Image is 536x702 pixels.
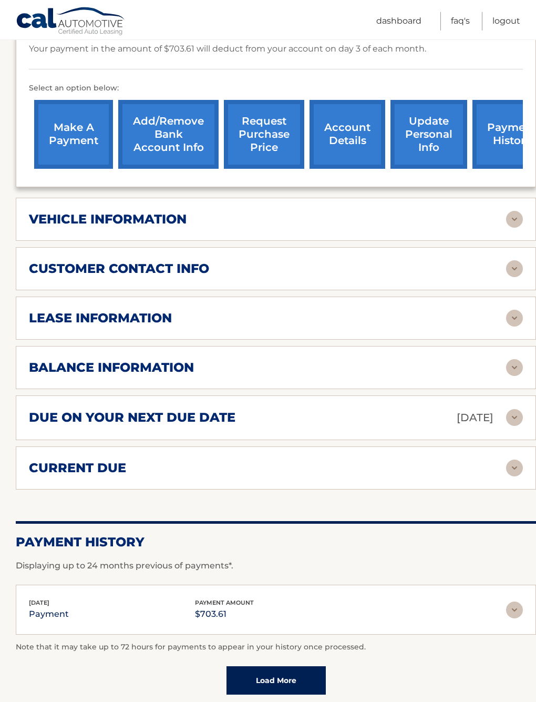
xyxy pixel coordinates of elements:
[29,261,209,277] h2: customer contact info
[118,100,219,169] a: Add/Remove bank account info
[506,211,523,228] img: accordion-rest.svg
[310,100,385,169] a: account details
[506,460,523,476] img: accordion-rest.svg
[34,100,113,169] a: make a payment
[29,360,194,375] h2: balance information
[195,607,254,622] p: $703.61
[457,409,493,427] p: [DATE]
[16,641,536,654] p: Note that it may take up to 72 hours for payments to appear in your history once processed.
[16,7,126,37] a: Cal Automotive
[29,82,523,95] p: Select an option below:
[226,666,326,695] a: Load More
[29,410,235,425] h2: due on your next due date
[451,12,470,30] a: FAQ's
[506,602,523,618] img: accordion-rest.svg
[195,599,254,606] span: payment amount
[29,310,172,326] h2: lease information
[506,359,523,376] img: accordion-rest.svg
[29,607,69,622] p: payment
[506,310,523,327] img: accordion-rest.svg
[29,599,49,606] span: [DATE]
[390,100,467,169] a: update personal info
[16,559,536,572] p: Displaying up to 24 months previous of payments*.
[16,534,536,550] h2: Payment History
[506,409,523,426] img: accordion-rest.svg
[492,12,520,30] a: Logout
[29,460,126,476] h2: current due
[376,12,421,30] a: Dashboard
[29,42,426,56] p: Your payment in the amount of $703.61 will deduct from your account on day 3 of each month.
[29,211,187,227] h2: vehicle information
[224,100,304,169] a: request purchase price
[506,260,523,277] img: accordion-rest.svg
